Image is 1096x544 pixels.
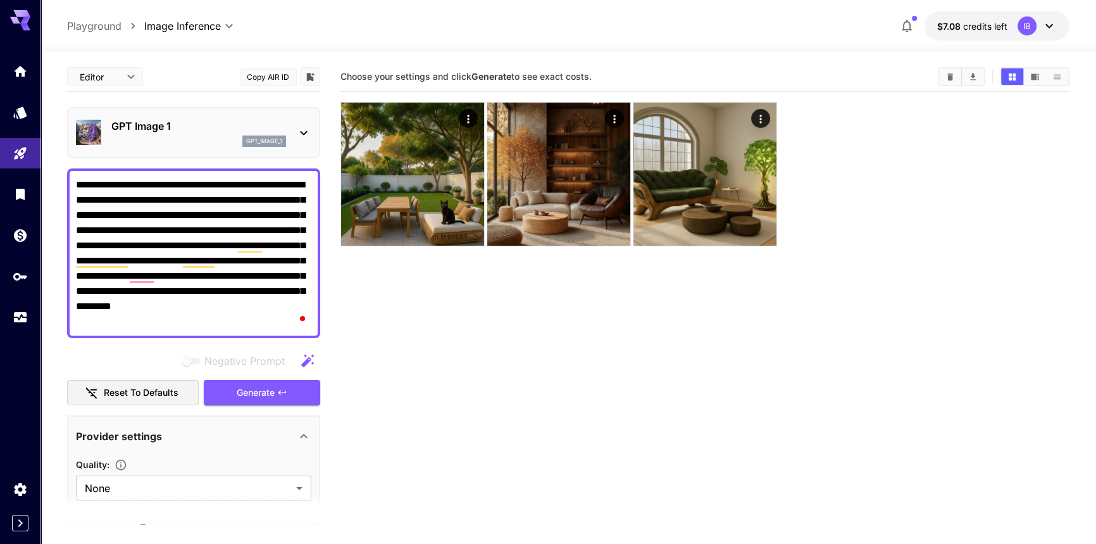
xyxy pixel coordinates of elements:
textarea: To enrich screen reader interactions, please activate Accessibility in Grammarly extension settings [76,177,312,329]
div: Provider settings [76,421,311,452]
div: Actions [751,109,770,128]
div: Playground [13,146,28,161]
p: gpt_image_1 [246,137,282,146]
div: Home [13,63,28,79]
a: Playground [67,18,121,34]
nav: breadcrumb [67,18,144,34]
button: Show images in grid view [1001,68,1023,85]
span: Negative prompts are not compatible with the selected model. [179,353,295,369]
button: Generate [204,380,320,406]
span: Negative Prompt [204,353,285,369]
div: API Keys [13,269,28,284]
button: $7.08442IB [925,11,1069,41]
span: Editor [80,70,119,84]
div: IB [1018,16,1037,35]
p: Provider settings [76,429,162,444]
button: Copy AIR ID [240,68,297,86]
span: Choose your settings and click to see exact costs. [340,71,592,82]
div: $7.08442 [937,20,1007,33]
div: GPT Image 1gpt_image_1 [76,113,311,152]
div: Actions [459,109,478,128]
span: Image Inference [144,18,221,34]
div: Show images in grid viewShow images in video viewShow images in list view [1000,67,1069,86]
span: None [85,481,291,496]
img: 2Q== [487,103,630,246]
div: Settings [13,481,28,497]
button: Add to library [304,69,316,84]
div: Clear ImagesDownload All [938,67,985,86]
span: credits left [963,21,1007,32]
button: Show images in video view [1024,68,1046,85]
span: $7.08 [937,21,963,32]
button: Reset to defaults [67,380,199,406]
button: Download All [962,68,984,85]
div: Models [13,104,28,120]
b: Generate [471,71,511,82]
div: Usage [13,310,28,326]
p: GPT Image 1 [111,118,286,134]
div: Actions [605,109,624,128]
button: Expand sidebar [12,515,28,531]
img: 2Q== [633,103,776,246]
img: 2Q== [341,103,484,246]
span: Generate [237,385,275,401]
button: Clear Images [939,68,961,85]
div: Library [13,186,28,202]
button: Show images in list view [1046,68,1068,85]
div: Wallet [13,227,28,243]
span: Quality : [76,459,109,470]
